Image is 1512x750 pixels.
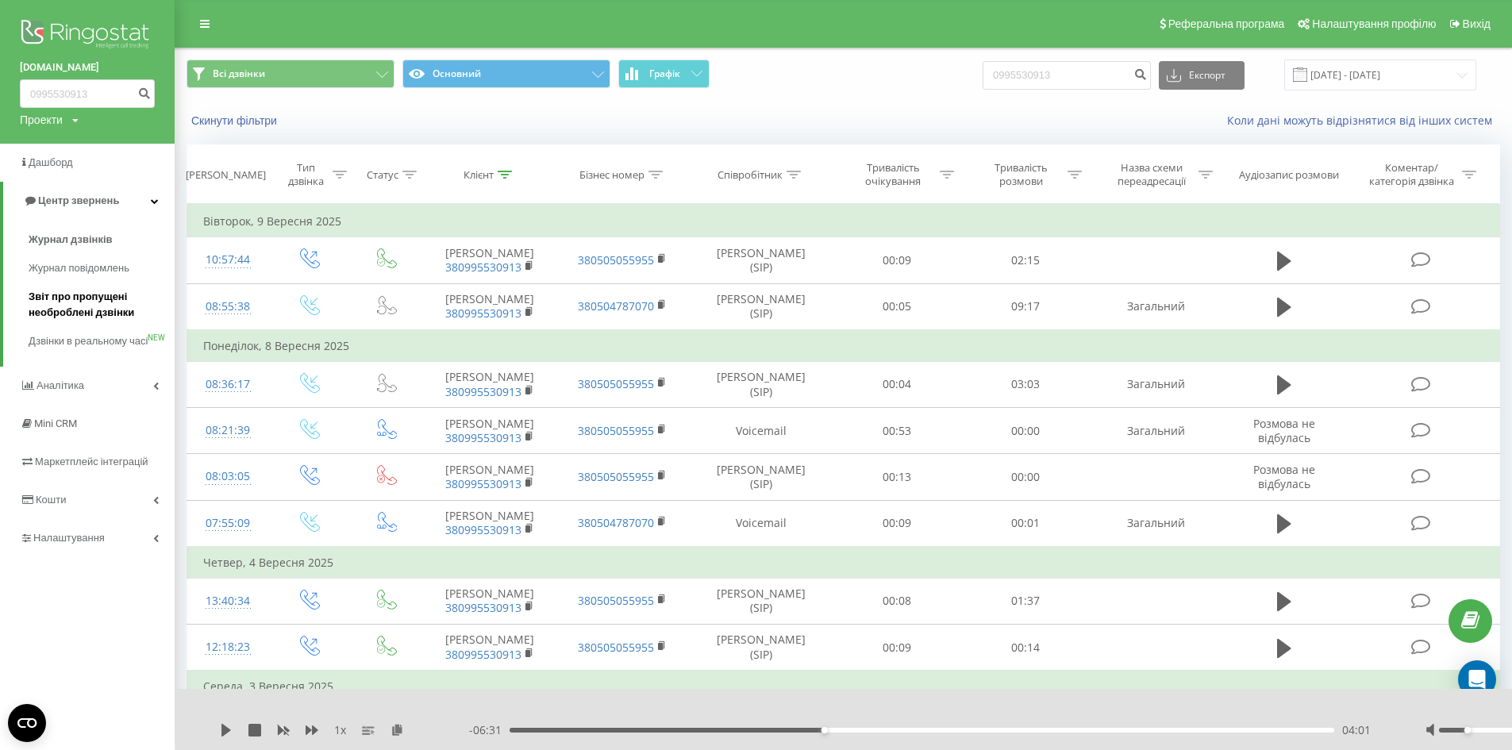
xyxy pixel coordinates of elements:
[618,60,710,88] button: Графік
[578,469,654,484] a: 380505055955
[445,522,521,537] a: 380995530913
[445,600,521,615] a: 380995530913
[689,625,833,671] td: [PERSON_NAME] (SIP)
[579,168,644,182] div: Бізнес номер
[983,61,1151,90] input: Пошук за номером
[36,494,66,506] span: Кошти
[283,161,329,188] div: Тип дзвінка
[1089,361,1222,407] td: Загальний
[578,298,654,313] a: 380504787070
[29,232,113,248] span: Журнал дзвінків
[1089,283,1222,330] td: Загальний
[3,182,175,220] a: Центр звернень
[445,430,521,445] a: 380995530913
[1253,416,1315,445] span: Розмова не відбулась
[187,671,1500,702] td: Середа, 3 Вересня 2025
[20,112,63,128] div: Проекти
[689,408,833,454] td: Voicemail
[961,283,1089,330] td: 09:17
[1253,462,1315,491] span: Розмова не відбулась
[203,461,253,492] div: 08:03:05
[445,260,521,275] a: 380995530913
[29,225,175,254] a: Журнал дзвінків
[689,237,833,283] td: [PERSON_NAME] (SIP)
[833,500,960,547] td: 00:09
[8,704,46,742] button: Open CMP widget
[833,361,960,407] td: 00:04
[20,60,155,75] a: [DOMAIN_NAME]
[29,283,175,327] a: Звіт про пропущені необроблені дзвінки
[1458,660,1496,698] div: Open Intercom Messenger
[38,194,119,206] span: Центр звернень
[402,60,610,88] button: Основний
[578,593,654,608] a: 380505055955
[203,508,253,539] div: 07:55:09
[649,68,680,79] span: Графік
[203,586,253,617] div: 13:40:34
[961,625,1089,671] td: 00:14
[961,361,1089,407] td: 03:03
[29,327,175,356] a: Дзвінки в реальному часіNEW
[689,578,833,624] td: [PERSON_NAME] (SIP)
[578,423,654,438] a: 380505055955
[203,369,253,400] div: 08:36:17
[445,384,521,399] a: 380995530913
[469,722,510,738] span: - 06:31
[367,168,398,182] div: Статус
[1342,722,1371,738] span: 04:01
[187,330,1500,362] td: Понеділок, 8 Вересня 2025
[423,283,556,330] td: [PERSON_NAME]
[833,408,960,454] td: 00:53
[423,625,556,671] td: [PERSON_NAME]
[445,647,521,662] a: 380995530913
[423,408,556,454] td: [PERSON_NAME]
[833,454,960,500] td: 00:13
[35,456,148,467] span: Маркетплейс інтеграцій
[37,379,84,391] span: Аналiтика
[203,244,253,275] div: 10:57:44
[187,60,394,88] button: Всі дзвінки
[423,578,556,624] td: [PERSON_NAME]
[29,254,175,283] a: Журнал повідомлень
[423,361,556,407] td: [PERSON_NAME]
[334,722,346,738] span: 1 x
[423,237,556,283] td: [PERSON_NAME]
[578,252,654,267] a: 380505055955
[961,500,1089,547] td: 00:01
[689,283,833,330] td: [PERSON_NAME] (SIP)
[1464,727,1471,733] div: Accessibility label
[29,260,129,276] span: Журнал повідомлень
[1089,500,1222,547] td: Загальний
[833,283,960,330] td: 00:05
[445,476,521,491] a: 380995530913
[961,237,1089,283] td: 02:15
[187,547,1500,579] td: Четвер, 4 Вересня 2025
[1463,17,1491,30] span: Вихід
[689,454,833,500] td: [PERSON_NAME] (SIP)
[213,67,265,80] span: Всі дзвінки
[578,376,654,391] a: 380505055955
[20,16,155,56] img: Ringostat logo
[1239,168,1339,182] div: Аудіозапис розмови
[1110,161,1195,188] div: Назва схеми переадресації
[187,206,1500,237] td: Вівторок, 9 Вересня 2025
[29,156,73,168] span: Дашборд
[833,578,960,624] td: 00:08
[578,640,654,655] a: 380505055955
[203,632,253,663] div: 12:18:23
[33,532,105,544] span: Налаштування
[578,515,654,530] a: 380504787070
[29,289,167,321] span: Звіт про пропущені необроблені дзвінки
[961,408,1089,454] td: 00:00
[445,306,521,321] a: 380995530913
[821,727,827,733] div: Accessibility label
[1089,408,1222,454] td: Загальний
[1365,161,1458,188] div: Коментар/категорія дзвінка
[34,417,77,429] span: Mini CRM
[1168,17,1285,30] span: Реферальна програма
[20,79,155,108] input: Пошук за номером
[186,168,266,182] div: [PERSON_NAME]
[833,625,960,671] td: 00:09
[203,291,253,322] div: 08:55:38
[979,161,1064,188] div: Тривалість розмови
